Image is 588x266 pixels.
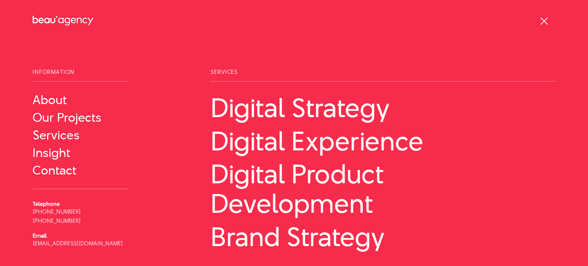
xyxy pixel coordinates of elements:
[33,163,128,177] a: Contact
[211,222,555,251] a: Brand Strategy
[33,232,47,240] b: Email
[33,239,123,247] a: [EMAIL_ADDRESS][DOMAIN_NAME]
[211,93,555,122] a: Digital Strategy
[33,146,128,160] a: Insight
[211,126,555,156] a: Digital Experience
[33,217,81,225] a: [PHONE_NUMBER]
[33,128,128,142] a: Services
[33,69,128,82] span: Information
[33,111,128,124] a: Our Projects
[211,69,555,82] span: Services
[211,159,555,218] a: Digital Product Development
[33,207,81,215] a: [PHONE_NUMBER]
[33,200,60,208] b: Telephone
[33,93,128,107] a: About
[33,254,60,262] b: Our Office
